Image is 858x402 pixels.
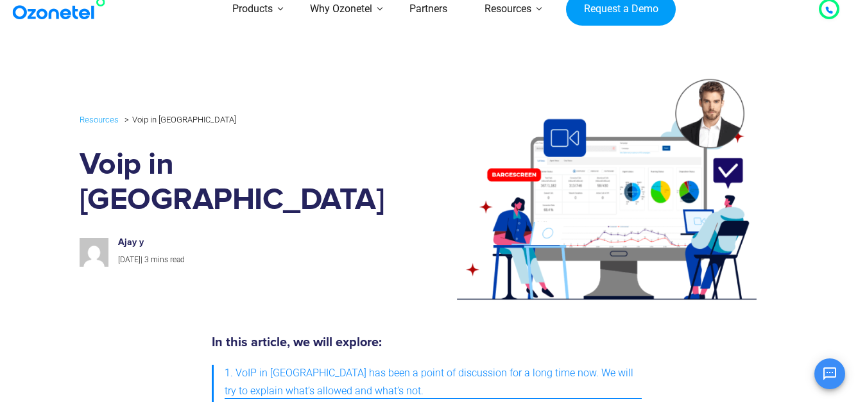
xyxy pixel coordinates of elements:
h1: Voip in [GEOGRAPHIC_DATA] [80,147,371,218]
span: [DATE] [118,255,141,264]
button: Open chat [814,358,845,389]
span: 1. VoIP in [GEOGRAPHIC_DATA] has been a point of discussion for a long time now. We will try to e... [225,364,642,401]
h6: Ajay y [118,237,357,248]
li: Voip in [GEOGRAPHIC_DATA] [121,112,236,128]
p: | [118,253,357,267]
a: Resources [80,112,119,127]
span: mins read [151,255,185,264]
h5: In this article, we will explore: [212,336,642,349]
img: ca79e7ff75a4a49ece3c360be6bc1c9ae11b1190ab38fa3a42769ffe2efab0fe [80,238,108,267]
span: 3 [144,255,149,264]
